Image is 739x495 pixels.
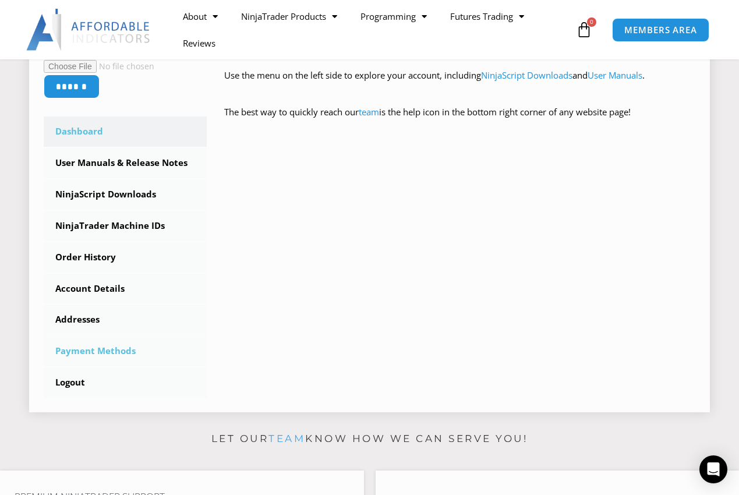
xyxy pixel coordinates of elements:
span: MEMBERS AREA [624,26,697,34]
a: Account Details [44,274,207,304]
a: Futures Trading [439,3,536,30]
a: Reviews [171,30,227,56]
a: User Manuals & Release Notes [44,148,207,178]
p: Use the menu on the left side to explore your account, including and . [224,68,695,100]
a: team [359,106,379,118]
a: NinjaTrader Products [229,3,349,30]
a: Payment Methods [44,336,207,366]
p: The best way to quickly reach our is the help icon in the bottom right corner of any website page! [224,104,695,137]
a: Dashboard [44,116,207,147]
span: 0 [587,17,596,27]
a: MEMBERS AREA [612,18,709,42]
div: Open Intercom Messenger [699,455,727,483]
a: team [268,433,305,444]
nav: Menu [171,3,573,56]
a: Addresses [44,305,207,335]
a: User Manuals [588,69,642,81]
a: 0 [558,13,610,47]
a: NinjaScript Downloads [481,69,572,81]
img: LogoAI | Affordable Indicators – NinjaTrader [26,9,151,51]
nav: Account pages [44,116,207,398]
a: Programming [349,3,439,30]
a: Logout [44,367,207,398]
a: About [171,3,229,30]
a: NinjaScript Downloads [44,179,207,210]
a: NinjaTrader Machine IDs [44,211,207,241]
a: Order History [44,242,207,273]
